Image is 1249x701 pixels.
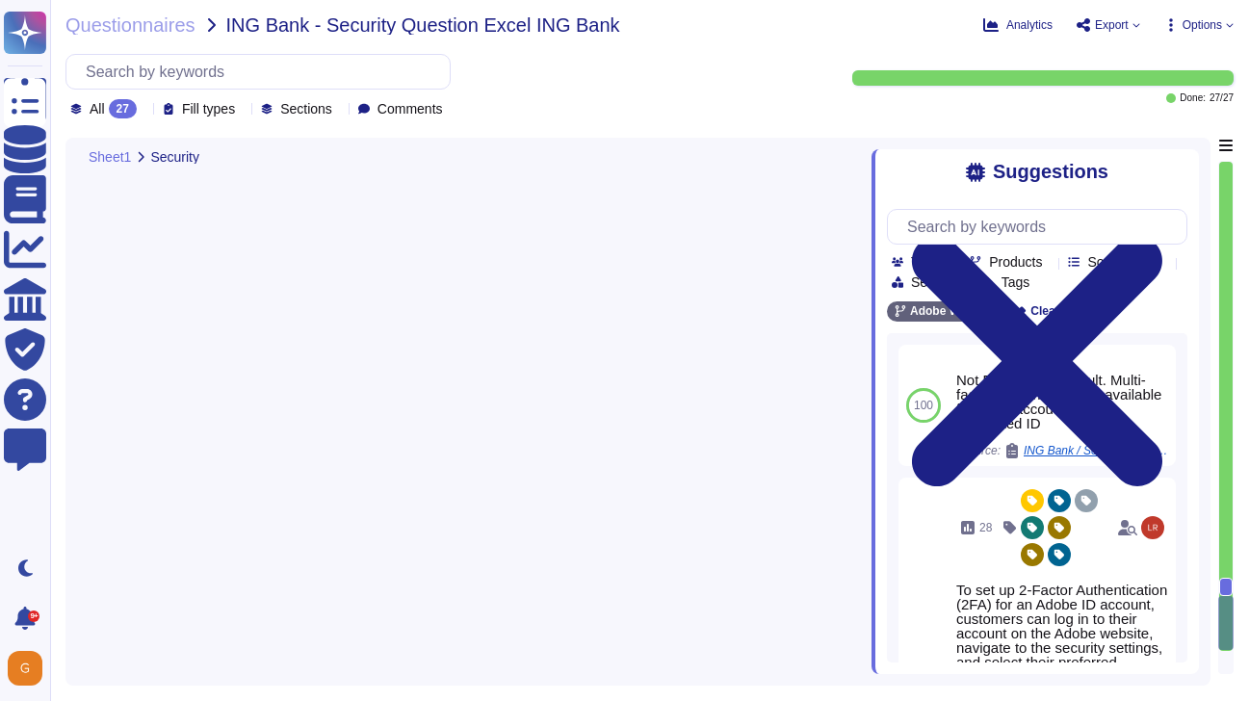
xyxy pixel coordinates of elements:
[90,102,105,116] span: All
[28,610,39,622] div: 9+
[89,150,131,164] span: Sheet1
[65,15,195,35] span: Questionnaires
[1210,93,1234,103] span: 27 / 27
[4,647,56,689] button: user
[150,150,199,164] span: Security
[898,210,1186,244] input: Search by keywords
[226,15,620,35] span: ING Bank - Security Question Excel ING Bank
[8,651,42,686] img: user
[1183,19,1222,31] span: Options
[914,400,933,411] span: 100
[109,99,137,118] div: 27
[76,55,450,89] input: Search by keywords
[1006,19,1053,31] span: Analytics
[377,102,443,116] span: Comments
[280,102,332,116] span: Sections
[182,102,235,116] span: Fill types
[1141,516,1164,539] img: user
[1180,93,1206,103] span: Done:
[983,17,1053,33] button: Analytics
[1095,19,1129,31] span: Export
